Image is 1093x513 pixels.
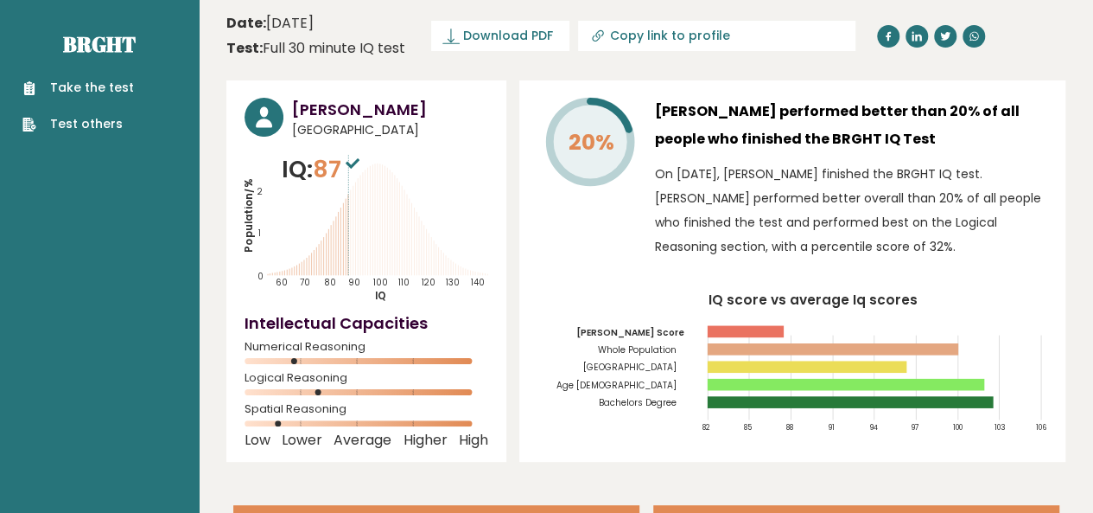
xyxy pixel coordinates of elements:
tspan: 20% [569,127,614,157]
tspan: 90 [348,277,360,288]
tspan: 1 [258,228,261,239]
tspan: 110 [398,277,410,288]
span: [GEOGRAPHIC_DATA] [292,121,488,139]
tspan: 103 [994,422,1005,433]
span: Spatial Reasoning [245,406,488,413]
tspan: 70 [300,277,310,288]
span: Lower [282,437,322,444]
tspan: 80 [324,277,336,288]
span: High [459,437,488,444]
a: Download PDF [431,21,569,51]
tspan: 60 [276,277,288,288]
tspan: 82 [702,422,710,433]
tspan: IQ [375,289,386,303]
tspan: Whole Population [597,343,676,356]
h3: [PERSON_NAME] [292,98,488,121]
a: Brght [63,30,136,58]
a: Take the test [22,79,134,97]
tspan: 88 [785,422,792,433]
tspan: Population/% [242,178,256,252]
tspan: 97 [911,422,919,433]
tspan: 100 [952,422,962,433]
span: Average [334,437,391,444]
tspan: 94 [869,422,878,433]
h3: [PERSON_NAME] performed better than 20% of all people who finished the BRGHT IQ Test [655,98,1047,153]
tspan: 120 [422,277,435,288]
tspan: 91 [827,422,834,433]
b: Date: [226,13,266,33]
a: Test others [22,115,134,133]
b: Test: [226,38,263,58]
tspan: 130 [446,277,460,288]
tspan: Bachelors Degree [598,396,676,409]
span: Download PDF [463,27,553,45]
span: Logical Reasoning [245,375,488,382]
tspan: [PERSON_NAME] Score [575,326,683,339]
tspan: 85 [744,422,752,433]
h4: Intellectual Capacities [245,311,488,335]
tspan: Age [DEMOGRAPHIC_DATA] [556,379,676,392]
tspan: 2 [257,186,263,197]
time: [DATE] [226,13,314,34]
span: Higher [403,437,447,444]
tspan: IQ score vs average Iq scores [708,290,917,308]
tspan: 100 [372,277,387,288]
p: IQ: [282,152,364,187]
p: On [DATE], [PERSON_NAME] finished the BRGHT IQ test. [PERSON_NAME] performed better overall than ... [655,162,1047,259]
span: Numerical Reasoning [245,343,488,350]
span: Low [245,437,270,444]
tspan: 140 [470,277,484,288]
tspan: 0 [257,271,264,282]
div: Full 30 minute IQ test [226,38,405,59]
tspan: [GEOGRAPHIC_DATA] [582,361,676,374]
tspan: 106 [1036,422,1046,433]
span: 87 [313,153,364,185]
